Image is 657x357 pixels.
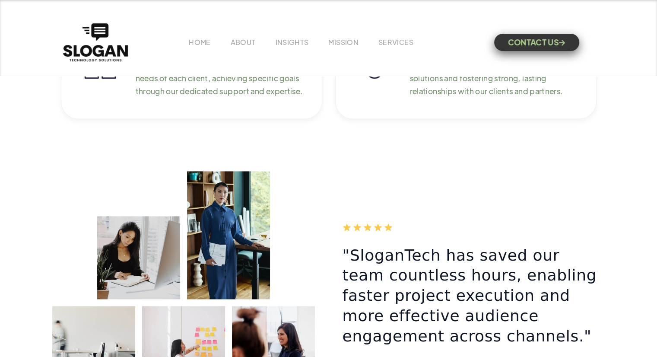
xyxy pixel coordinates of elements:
[410,59,579,98] p: Exceeding expectations, delivering superior solutions and fostering strong, lasting relationships...
[494,34,579,51] a: CONTACT US
[189,38,210,47] a: HOME
[275,38,308,47] a: INSIGHTS
[343,245,605,347] h3: "SloganTech has saved our team countless hours, enabling faster project execution and more effect...
[231,38,256,47] a: ABOUT
[559,40,565,45] span: 
[136,59,305,98] p: We tailor our solutions to meet the specific needs of each client, achieving specific goals throu...
[97,216,180,299] img: Feature image
[187,171,270,299] img: Feature image
[378,38,413,47] a: SERVICES
[61,21,130,64] a: home
[328,38,359,47] a: MISSION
